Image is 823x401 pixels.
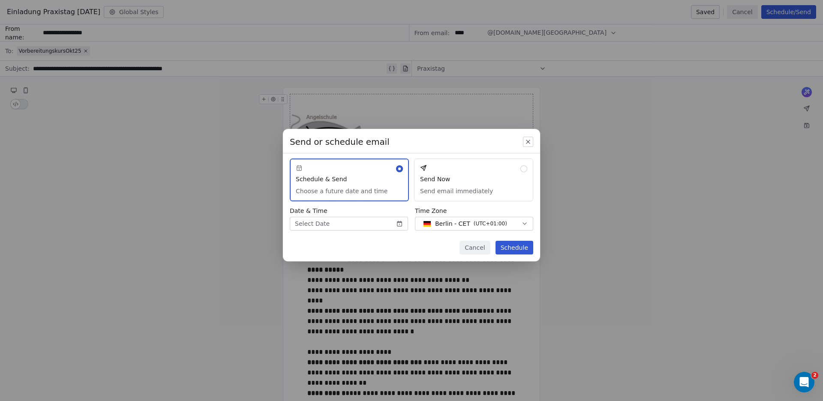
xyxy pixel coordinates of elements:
span: Select Date [295,219,330,228]
button: Select Date [290,217,408,230]
span: Date & Time [290,206,408,215]
span: Time Zone [415,206,533,215]
span: Berlin - CET [435,219,470,228]
iframe: Intercom live chat [794,372,814,392]
span: ( UTC+01:00 ) [474,220,507,227]
button: Schedule [496,241,533,254]
span: 2 [811,372,818,379]
button: Berlin - CET(UTC+01:00) [415,217,533,230]
button: Cancel [460,241,490,254]
span: Send or schedule email [290,136,390,148]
